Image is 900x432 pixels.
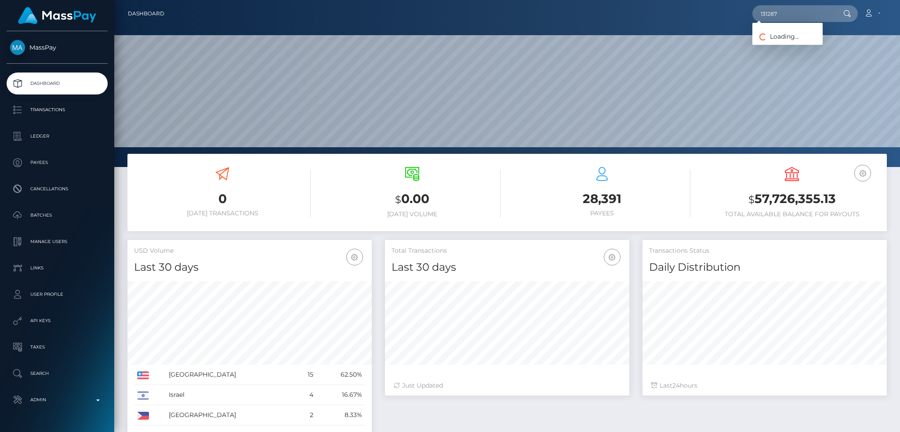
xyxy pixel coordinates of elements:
[10,288,104,301] p: User Profile
[392,247,623,255] h5: Total Transactions
[134,247,365,255] h5: USD Volume
[704,211,880,218] h6: Total Available Balance for Payouts
[10,393,104,407] p: Admin
[137,371,149,379] img: US.png
[394,381,621,390] div: Just Updated
[295,365,316,385] td: 15
[7,99,108,121] a: Transactions
[395,193,401,206] small: $
[7,283,108,305] a: User Profile
[7,152,108,174] a: Payees
[18,7,96,24] img: MassPay Logo
[649,247,880,255] h5: Transactions Status
[295,385,316,405] td: 4
[10,367,104,380] p: Search
[324,190,501,208] h3: 0.00
[10,103,104,116] p: Transactions
[316,385,365,405] td: 16.67%
[7,73,108,94] a: Dashboard
[7,336,108,358] a: Taxes
[7,231,108,253] a: Manage Users
[134,260,365,275] h4: Last 30 days
[649,260,880,275] h4: Daily Distribution
[7,257,108,279] a: Links
[316,405,365,425] td: 8.33%
[7,363,108,385] a: Search
[514,190,690,207] h3: 28,391
[704,190,880,208] h3: 57,726,355.13
[514,210,690,217] h6: Payees
[134,210,311,217] h6: [DATE] Transactions
[10,40,25,55] img: MassPay
[7,178,108,200] a: Cancellations
[137,412,149,420] img: PH.png
[166,405,295,425] td: [GEOGRAPHIC_DATA]
[10,77,104,90] p: Dashboard
[134,190,311,207] h3: 0
[672,381,680,389] span: 24
[651,381,878,390] div: Last hours
[10,156,104,169] p: Payees
[166,365,295,385] td: [GEOGRAPHIC_DATA]
[137,392,149,399] img: IL.png
[10,209,104,222] p: Batches
[295,405,316,425] td: 2
[166,385,295,405] td: Israel
[7,204,108,226] a: Batches
[748,193,755,206] small: $
[392,260,623,275] h4: Last 30 days
[7,389,108,411] a: Admin
[752,5,835,22] input: Search...
[10,130,104,143] p: Ledger
[7,44,108,51] span: MassPay
[128,4,164,23] a: Dashboard
[10,341,104,354] p: Taxes
[752,33,799,40] span: Loading...
[316,365,365,385] td: 62.50%
[7,125,108,147] a: Ledger
[10,182,104,196] p: Cancellations
[7,310,108,332] a: API Keys
[10,314,104,327] p: API Keys
[10,261,104,275] p: Links
[324,211,501,218] h6: [DATE] Volume
[10,235,104,248] p: Manage Users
